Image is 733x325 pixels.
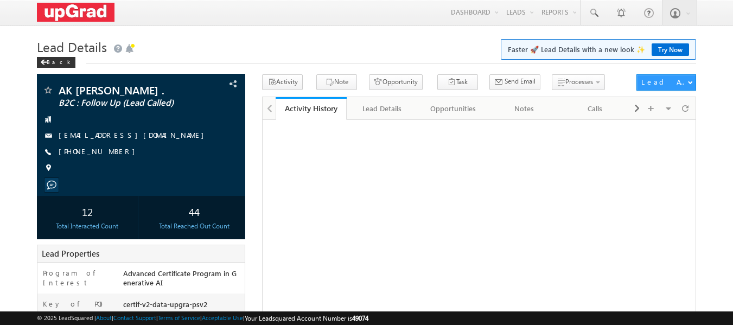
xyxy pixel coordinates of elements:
[369,74,423,90] button: Opportunity
[652,43,689,56] a: Try Now
[37,57,75,68] div: Back
[42,248,99,259] span: Lead Properties
[505,77,536,86] span: Send Email
[96,314,112,321] a: About
[146,221,242,231] div: Total Reached Out Count
[40,201,135,221] div: 12
[347,97,418,120] a: Lead Details
[43,268,113,288] label: Program of Interest
[59,85,187,95] span: AK [PERSON_NAME] .
[498,102,550,115] div: Notes
[641,77,687,87] div: Lead Actions
[508,44,689,55] span: Faster 🚀 Lead Details with a new look ✨
[552,74,605,90] button: Processes
[489,74,540,90] button: Send Email
[636,74,696,91] button: Lead Actions
[120,268,245,292] div: Advanced Certificate Program in Generative AI
[352,314,368,322] span: 49074
[158,314,200,321] a: Terms of Service
[418,97,489,120] a: Opportunities
[146,201,242,221] div: 44
[43,299,106,309] label: Key of POI
[113,314,156,321] a: Contact Support
[59,146,141,156] a: [PHONE_NUMBER]
[316,74,357,90] button: Note
[262,74,303,90] button: Activity
[37,313,368,323] span: © 2025 LeadSquared | | | | |
[37,3,115,22] img: Custom Logo
[120,299,245,314] div: certif-v2-data-upgra-psv2
[40,221,135,231] div: Total Interacted Count
[245,314,368,322] span: Your Leadsquared Account Number is
[426,102,479,115] div: Opportunities
[59,130,209,139] a: [EMAIL_ADDRESS][DOMAIN_NAME]
[276,97,347,120] a: Activity History
[489,97,560,120] a: Notes
[355,102,408,115] div: Lead Details
[202,314,243,321] a: Acceptable Use
[284,103,339,113] div: Activity History
[565,78,593,86] span: Processes
[37,38,107,55] span: Lead Details
[437,74,478,90] button: Task
[59,98,187,109] span: B2C : Follow Up (Lead Called)
[37,56,81,66] a: Back
[560,97,631,120] a: Calls
[569,102,621,115] div: Calls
